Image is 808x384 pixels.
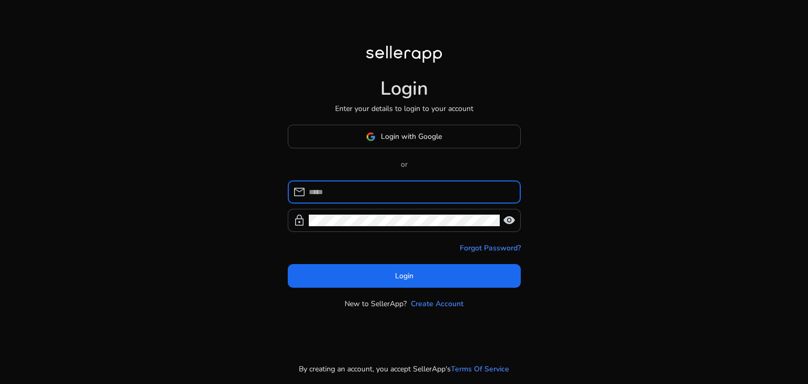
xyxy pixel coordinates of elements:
p: or [288,159,521,170]
span: mail [293,186,306,198]
p: New to SellerApp? [345,298,407,309]
a: Forgot Password? [460,242,521,254]
button: Login [288,264,521,288]
img: google-logo.svg [366,132,376,142]
a: Create Account [411,298,463,309]
p: Enter your details to login to your account [335,103,473,114]
a: Terms Of Service [451,363,509,375]
span: lock [293,214,306,227]
span: visibility [503,214,516,227]
button: Login with Google [288,125,521,148]
span: Login with Google [381,131,442,142]
span: Login [395,270,413,281]
h1: Login [380,77,428,100]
